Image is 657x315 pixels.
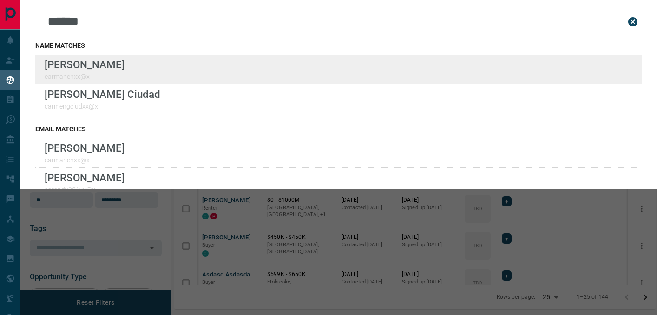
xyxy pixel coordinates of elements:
p: [PERSON_NAME] [45,172,125,184]
p: [PERSON_NAME] [45,58,125,71]
p: [PERSON_NAME] [45,142,125,154]
p: carmanchxx@x [45,156,125,164]
p: carmengciudxx@x [45,103,160,110]
p: carmanchxx@x [45,73,125,80]
h3: email matches [35,125,642,133]
h3: name matches [35,42,642,49]
p: carandy031xx@x [45,186,125,193]
p: [PERSON_NAME] Ciudad [45,88,160,100]
button: close search bar [624,13,642,31]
